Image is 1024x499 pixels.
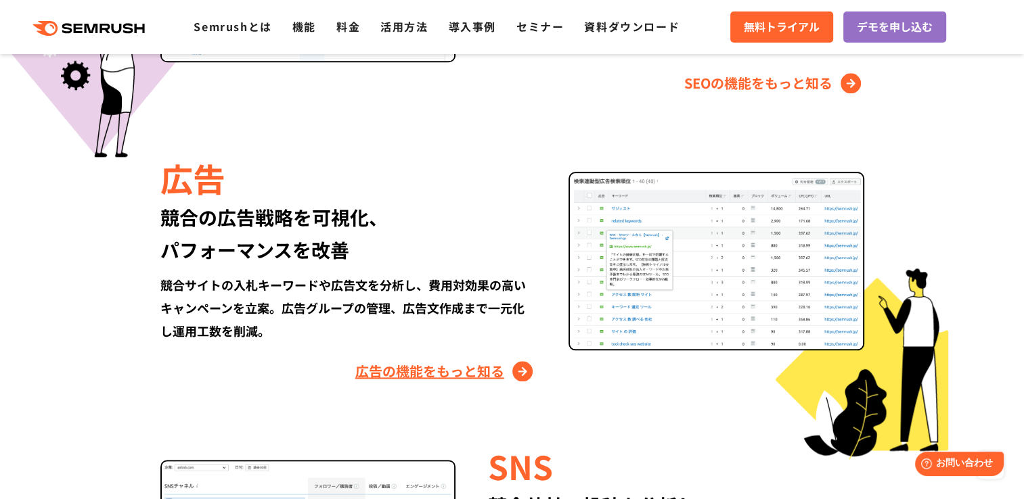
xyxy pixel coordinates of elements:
[355,360,536,382] a: 広告の機能をもっと知る
[488,443,864,489] div: SNS
[160,273,536,342] div: 競合サイトの入札キーワードや広告文を分析し、費用対効果の高いキャンペーンを立案。広告グループの管理、広告文作成まで一元化し運用工数を削減。
[292,18,316,34] a: 機能
[857,18,933,36] span: デモを申し込む
[684,72,864,94] a: SEOの機能をもっと知る
[730,11,833,43] a: 無料トライアル
[744,18,820,36] span: 無料トライアル
[380,18,428,34] a: 活用方法
[449,18,496,34] a: 導入事例
[160,155,536,201] div: 広告
[584,18,680,34] a: 資料ダウンロード
[160,201,536,266] div: 競合の広告戦略を可視化、 パフォーマンスを改善
[516,18,564,34] a: セミナー
[194,18,271,34] a: Semrushとは
[336,18,360,34] a: 料金
[843,11,946,43] a: デモを申し込む
[904,446,1009,484] iframe: Help widget launcher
